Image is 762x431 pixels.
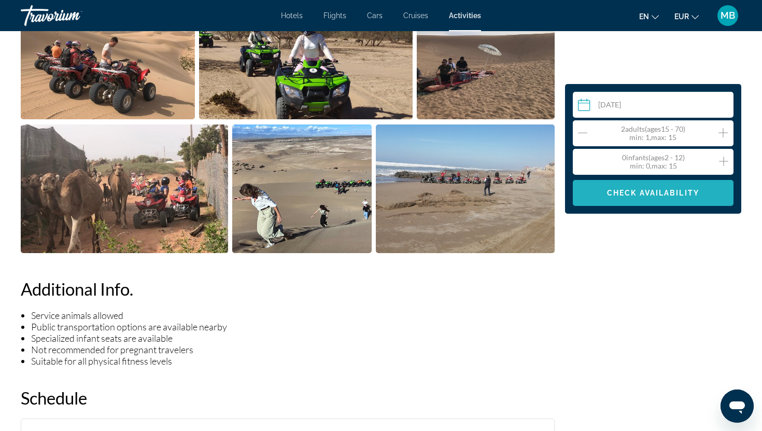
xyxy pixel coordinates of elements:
[31,321,555,332] li: Public transportation options are available nearby
[31,355,555,367] li: Suitable for all physical fitness levels
[718,126,728,141] button: Increment adults
[645,124,685,133] span: ( 15 - 70)
[21,124,228,254] button: Open full-screen image slider
[721,390,754,423] iframe: Bouton de lancement de la fenêtre de messagerie
[367,11,383,20] a: Cars
[721,10,735,21] span: MB
[607,189,699,197] span: Check Availability
[21,279,555,299] h2: Additional Info.
[21,2,124,29] a: Travorium
[578,126,587,141] button: Decrement adults
[651,133,665,142] span: max
[630,161,642,170] span: min
[629,133,642,142] span: min
[625,124,645,133] span: Adults
[323,11,346,20] a: Flights
[674,9,699,24] button: Change currency
[31,344,555,355] li: Not recommended for pregnant travelers
[31,332,555,344] li: Specialized infant seats are available
[578,155,587,170] button: Decrement infants
[651,153,665,162] span: ages
[647,124,661,133] span: ages
[714,5,741,26] button: User Menu
[376,124,555,254] button: Open full-screen image slider
[622,162,685,170] div: : 0, : 15
[232,124,372,254] button: Open full-screen image slider
[719,155,728,170] button: Increment infants
[281,11,303,20] a: Hotels
[21,387,555,408] h2: Schedule
[652,161,665,170] span: max
[621,124,685,133] span: 2
[449,11,481,20] a: Activities
[648,153,685,162] span: ( 2 - 12)
[31,310,555,321] li: Service animals allowed
[621,133,685,142] div: : 1, : 15
[639,12,649,21] span: en
[674,12,689,21] span: EUR
[573,180,733,206] button: Check Availability
[639,9,659,24] button: Change language
[573,120,733,175] button: Travelers: 2 adults, 0 children
[622,153,685,162] span: 0
[403,11,428,20] a: Cruises
[626,153,648,162] span: Infants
